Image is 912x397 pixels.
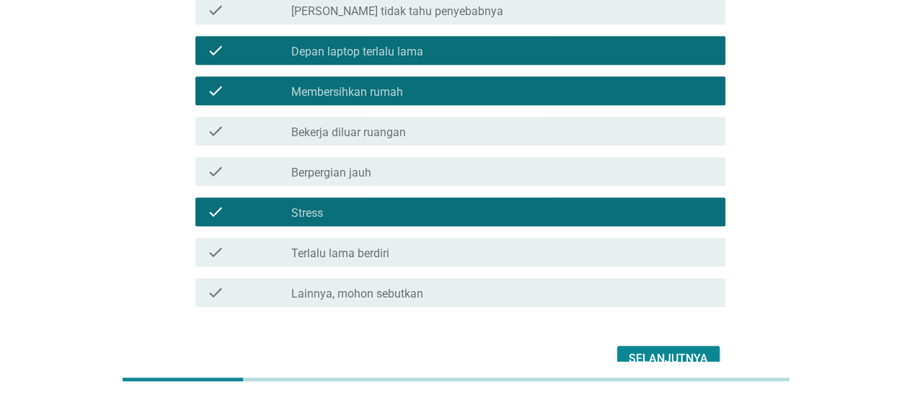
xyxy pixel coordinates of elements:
[207,82,224,99] i: check
[617,346,720,372] button: Selanjutnya
[207,284,224,301] i: check
[291,246,389,261] label: Terlalu lama berdiri
[207,163,224,180] i: check
[291,125,406,140] label: Bekerja diluar ruangan
[291,85,403,99] label: Membersihkan rumah
[629,350,708,367] div: Selanjutnya
[207,1,224,19] i: check
[291,287,423,301] label: Lainnya, mohon sebutkan
[207,244,224,261] i: check
[291,4,503,19] label: [PERSON_NAME] tidak tahu penyebabnya
[207,42,224,59] i: check
[207,122,224,140] i: check
[291,45,423,59] label: Depan laptop terlalu lama
[291,166,371,180] label: Berpergian jauh
[291,206,323,220] label: Stress
[207,203,224,220] i: check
